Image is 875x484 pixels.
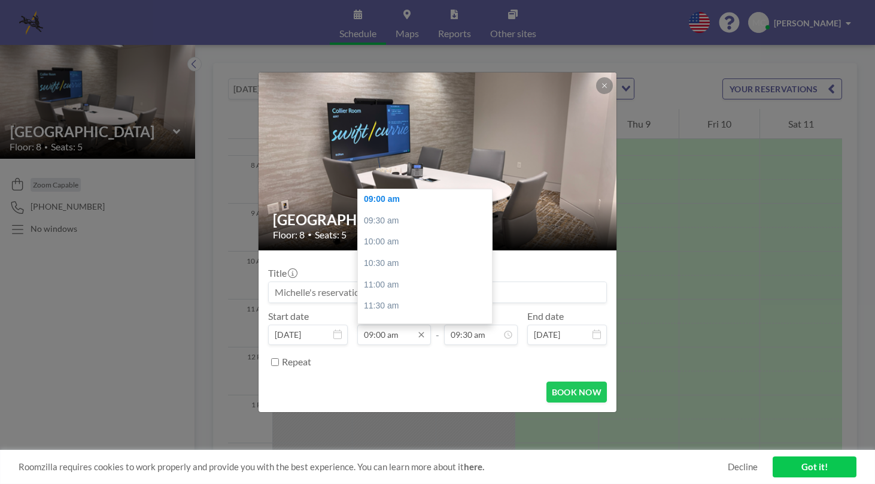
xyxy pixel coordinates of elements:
div: 10:00 am [358,231,498,253]
label: End date [527,310,564,322]
span: Floor: 8 [273,229,305,241]
div: 11:00 am [358,274,498,296]
label: Start date [268,310,309,322]
label: Title [268,267,296,279]
label: Repeat [282,356,311,368]
h2: [GEOGRAPHIC_DATA] [273,211,603,229]
span: Seats: 5 [315,229,347,241]
a: here. [464,461,484,472]
input: Michelle's reservation [269,282,606,302]
div: 09:30 am [358,210,498,232]
span: Roomzilla requires cookies to work properly and provide you with the best experience. You can lea... [19,461,728,473]
span: - [436,314,439,341]
a: Got it! [773,456,856,477]
div: 11:30 am [358,295,498,317]
button: BOOK NOW [546,382,607,403]
img: 537.png [259,26,618,296]
a: Decline [728,461,758,473]
div: 10:30 am [358,253,498,274]
div: 12:00 pm [358,317,498,338]
span: • [308,230,312,239]
div: 09:00 am [358,189,498,210]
